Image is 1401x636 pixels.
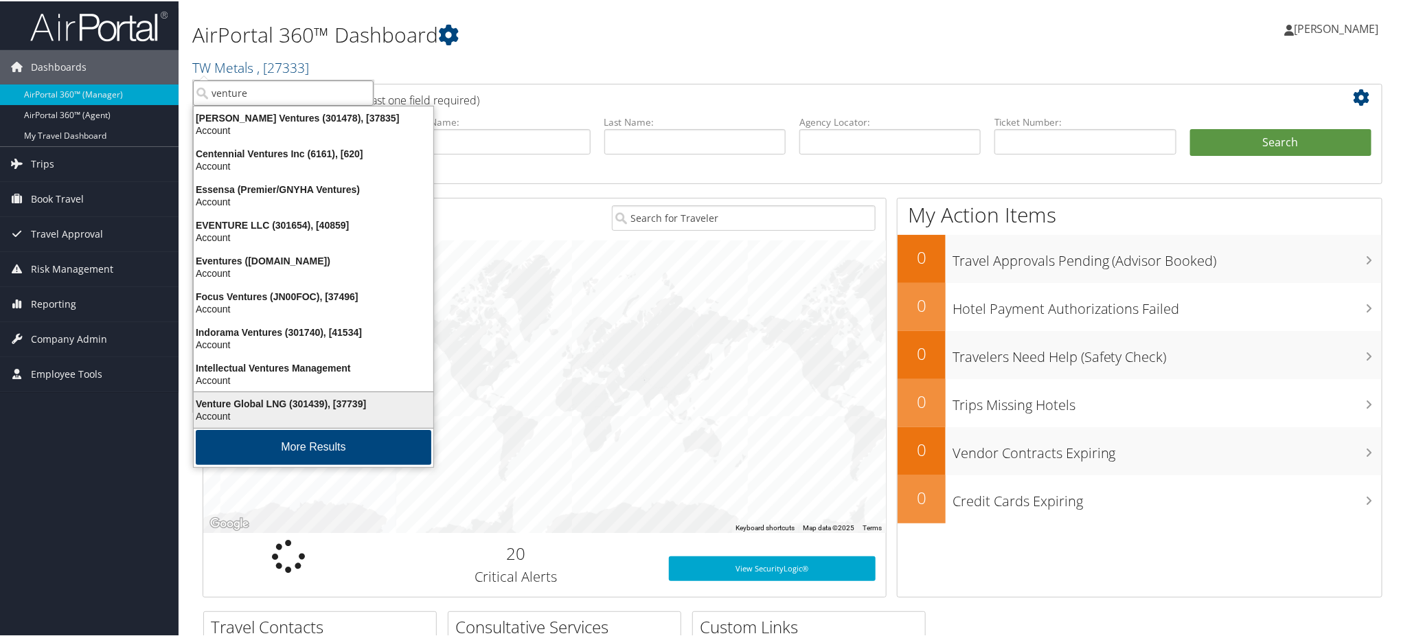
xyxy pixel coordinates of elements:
div: Centennial Ventures Inc (6161), [620] [185,146,442,159]
h3: Travelers Need Help (Safety Check) [953,339,1382,365]
h3: Vendor Contracts Expiring [953,435,1382,462]
h2: 0 [898,437,946,460]
div: Account [185,159,442,171]
button: Search [1190,128,1371,155]
div: Account [185,194,442,207]
button: Keyboard shortcuts [736,522,795,532]
span: [PERSON_NAME] [1294,20,1379,35]
a: 0Hotel Payment Authorizations Failed [898,282,1382,330]
div: Intellectual Ventures Management [185,361,442,373]
span: Book Travel [31,181,84,215]
h2: 0 [898,293,946,316]
div: Account [185,230,442,242]
img: airportal-logo.png [30,9,168,41]
span: Employee Tools [31,356,102,390]
span: (at least one field required) [348,91,479,106]
div: Focus Ventures (JN00FOC), [37496] [185,289,442,302]
label: First Name: [409,114,590,128]
span: Trips [31,146,54,180]
a: 0Vendor Contracts Expiring [898,426,1382,474]
div: Account [185,302,442,314]
span: Reporting [31,286,76,320]
h3: Trips Missing Hotels [953,387,1382,413]
h3: Credit Cards Expiring [953,484,1382,510]
span: Travel Approval [31,216,103,250]
div: Indorama Ventures (301740), [41534] [185,325,442,337]
label: Last Name: [604,114,786,128]
button: More Results [196,429,431,464]
h1: My Action Items [898,199,1382,228]
div: EVENTURE LLC (301654), [40859] [185,218,442,230]
span: Dashboards [31,49,87,83]
div: Essensa (Premier/GNYHA Ventures) [185,182,442,194]
a: 0Trips Missing Hotels [898,378,1382,426]
h1: AirPortal 360™ Dashboard [192,19,992,48]
label: Agency Locator: [799,114,981,128]
div: Venture Global LNG (301439), [37739] [185,396,442,409]
a: 0Travel Approvals Pending (Advisor Booked) [898,234,1382,282]
div: Account [185,409,442,421]
div: Eventures ([DOMAIN_NAME]) [185,253,442,266]
a: Open this area in Google Maps (opens a new window) [207,514,252,532]
h2: 0 [898,341,946,364]
span: Map data ©2025 [803,523,854,530]
h2: 0 [898,389,946,412]
span: , [ 27333 ] [257,57,309,76]
div: [PERSON_NAME] Ventures (301478), [37835] [185,111,442,123]
h2: Airtinerary Lookup [214,85,1273,109]
h2: 0 [898,245,946,268]
h3: Hotel Payment Authorizations Failed [953,291,1382,317]
a: View SecurityLogic® [669,555,876,580]
div: Account [185,337,442,350]
label: Ticket Number: [994,114,1176,128]
h3: Travel Approvals Pending (Advisor Booked) [953,243,1382,269]
div: Account [185,123,442,135]
div: Account [185,373,442,385]
img: Google [207,514,252,532]
a: TW Metals [192,57,309,76]
a: 0Travelers Need Help (Safety Check) [898,330,1382,378]
h3: Critical Alerts [384,566,648,585]
a: Terms (opens in new tab) [863,523,882,530]
input: Search Accounts [193,79,374,104]
div: Account [185,266,442,278]
input: Search for Traveler [612,204,876,229]
h2: 0 [898,485,946,508]
h2: 20 [384,541,648,564]
a: 0Credit Cards Expiring [898,474,1382,522]
span: Company Admin [31,321,107,355]
a: [PERSON_NAME] [1284,7,1393,48]
span: Risk Management [31,251,113,285]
